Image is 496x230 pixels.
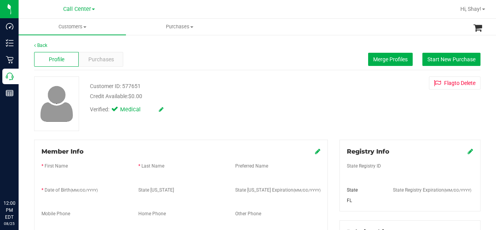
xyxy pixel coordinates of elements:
[8,168,31,191] iframe: Resource center
[293,188,320,192] span: (MM/DD/YYYY)
[3,221,15,227] p: 08/25
[45,163,68,169] label: First Name
[90,105,164,114] div: Verified:
[373,56,408,62] span: Merge Profiles
[6,39,14,47] inline-svg: Inventory
[235,163,268,169] label: Preferred Name
[368,53,413,66] button: Merge Profiles
[460,6,481,12] span: Hi, Shay!
[429,76,480,90] button: Flagto Delete
[235,187,320,194] label: State [US_STATE] Expiration
[6,22,14,30] inline-svg: Dashboard
[141,163,164,169] label: Last Name
[126,19,233,35] a: Purchases
[347,148,389,155] span: Registry Info
[19,19,126,35] a: Customers
[19,23,126,30] span: Customers
[427,56,475,62] span: Start New Purchase
[90,82,141,90] div: Customer ID: 577651
[88,55,114,64] span: Purchases
[444,188,471,192] span: (MM/DD/YYYY)
[3,200,15,221] p: 12:00 PM EDT
[6,56,14,64] inline-svg: Retail
[128,93,142,99] span: $0.00
[235,210,261,217] label: Other Phone
[6,89,14,97] inline-svg: Reports
[138,210,166,217] label: Home Phone
[341,187,387,194] div: State
[36,84,77,124] img: user-icon.png
[90,92,307,100] div: Credit Available:
[71,188,98,192] span: (MM/DD/YYYY)
[63,6,91,12] span: Call Center
[41,210,70,217] label: Mobile Phone
[23,167,32,176] iframe: Resource center unread badge
[6,73,14,80] inline-svg: Call Center
[49,55,64,64] span: Profile
[422,53,480,66] button: Start New Purchase
[393,187,471,194] label: State Registry Expiration
[45,187,98,194] label: Date of Birth
[138,187,174,194] label: State [US_STATE]
[41,148,84,155] span: Member Info
[120,105,151,114] span: Medical
[34,43,47,48] a: Back
[347,163,381,169] label: State Registry ID
[341,197,387,204] div: FL
[126,23,233,30] span: Purchases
